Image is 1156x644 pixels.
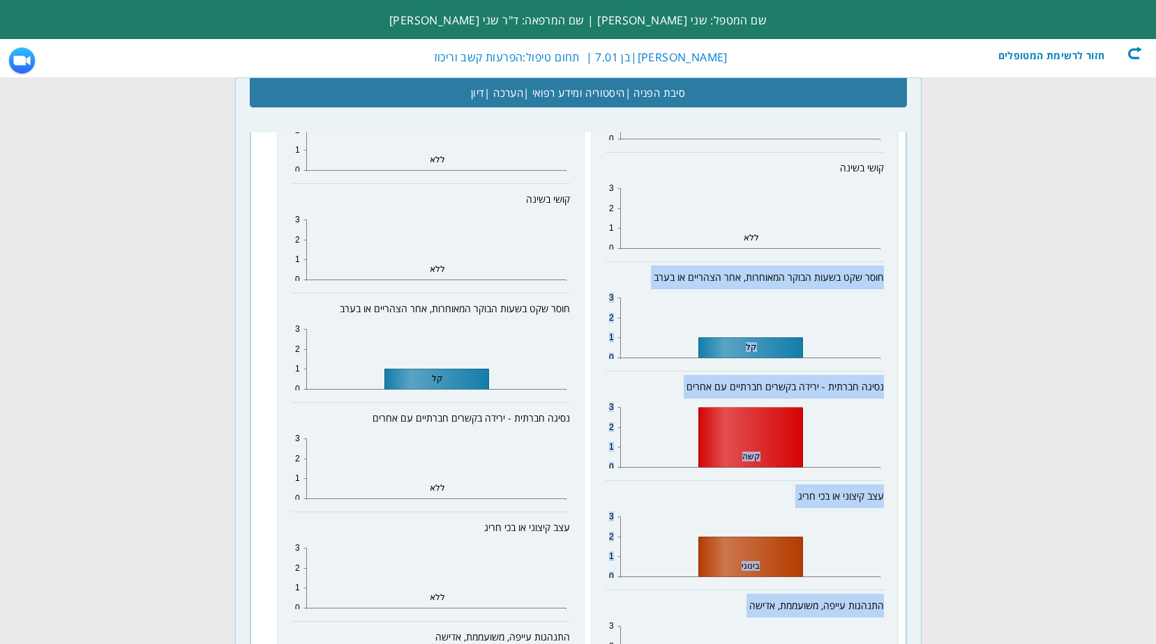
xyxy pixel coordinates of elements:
text: ללא [744,233,759,243]
text: 3 [609,512,614,521]
text: 0 [609,243,614,253]
span: קושי בשינה [840,161,884,174]
text: 1 [609,443,614,452]
text: 3 [295,324,300,334]
text: 2 [609,422,614,432]
text: 3 [609,621,614,631]
span: נסיגה חברתית - ירידה בקשרים חברתיים עם אחרים [686,380,884,393]
img: ZoomMeetingIcon.png [7,46,37,76]
span: היסטוריה ומידע רפואי | [523,79,624,107]
text: 0 [609,462,614,472]
text: 0 [295,165,300,175]
u: היריון ולידה [596,6,638,19]
span: קושי בשינה [526,192,570,206]
u: מהלך ההיריון [588,36,638,49]
text: 0 [609,353,614,362]
text: 0 [295,493,300,503]
span: דיון [471,79,485,107]
text: 1 [609,333,614,343]
text: 3 [609,293,614,302]
text: 3 [609,402,614,412]
span: | תחום טיפול: [430,49,592,65]
text: ללא [430,155,445,164]
text: ללא [430,592,445,602]
text: 0 [609,134,614,144]
span: נסיגה חברתית - ירידה בקשרים חברתיים עם אחרים [373,411,570,424]
text: 0 [609,572,614,581]
text: 3 [295,434,300,443]
text: 1 [295,474,300,484]
text: ללא [430,483,445,493]
text: 2 [609,204,614,213]
div: | [291,46,728,68]
text: 1 [609,224,614,233]
text: קל [432,374,443,383]
text: קל [746,342,757,352]
text: 2 [295,454,300,463]
text: 2 [295,125,300,135]
span: [PERSON_NAME] [638,49,728,65]
text: 1 [295,146,300,155]
span: חוסר שקט בשעות הבוקר המאוחרות, אחר הצהריים או בערב [340,302,570,315]
text: 2 [609,313,614,323]
span: סיבת הפניה | [625,79,686,107]
span: הערכה | [484,79,523,107]
text: 3 [609,183,614,193]
div: חזור לרשימת המטופלים [982,46,1142,60]
span: חוסר שקט בשעות הבוקר המאוחרות, אחר הצהריים או בערב [654,270,884,284]
text: בינוני [742,561,760,571]
span: עצב קיצוני או בכי חריג [484,521,570,534]
text: 2 [609,532,614,542]
text: 1 [295,583,300,593]
span: שם המטפל: שני [PERSON_NAME] | שם המרפאה: ד"ר שני [PERSON_NAME] [389,13,767,28]
text: ללא [430,264,445,274]
u: בדיקות בזמן ההיריון: [563,168,638,181]
text: 2 [295,344,300,354]
text: 2 [295,235,300,245]
text: 0 [295,384,300,394]
span: התנהגות עייפה, משועממת, אדישה [435,630,570,643]
text: 1 [295,255,300,265]
text: 3 [295,543,300,553]
text: 2 [295,563,300,573]
text: 3 [295,215,300,224]
text: קשה [742,452,760,461]
u: משקל לידה: [592,247,638,261]
text: 1 [295,365,300,374]
label: בן 7.01 [595,49,631,65]
span: התנהגות עייפה, משועממת, אדישה [749,599,884,612]
text: 0 [295,603,300,613]
text: 1 [609,552,614,562]
label: הפרעות קשב וריכוז [434,49,523,65]
span: עצב קיצוני או בכי חריג [798,489,884,503]
text: 0 [295,275,300,284]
